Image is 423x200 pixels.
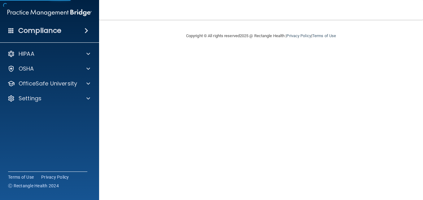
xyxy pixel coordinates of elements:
p: Settings [19,95,41,102]
a: Settings [7,95,90,102]
img: PMB logo [7,7,92,19]
a: HIPAA [7,50,90,58]
span: Ⓒ Rectangle Health 2024 [8,183,59,189]
a: Terms of Use [8,174,34,180]
p: OSHA [19,65,34,72]
a: OSHA [7,65,90,72]
h4: Compliance [18,26,61,35]
a: Privacy Policy [41,174,69,180]
a: Privacy Policy [286,33,311,38]
a: Terms of Use [312,33,336,38]
p: HIPAA [19,50,34,58]
a: OfficeSafe University [7,80,90,87]
div: Copyright © All rights reserved 2025 @ Rectangle Health | | [148,26,374,46]
p: OfficeSafe University [19,80,77,87]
